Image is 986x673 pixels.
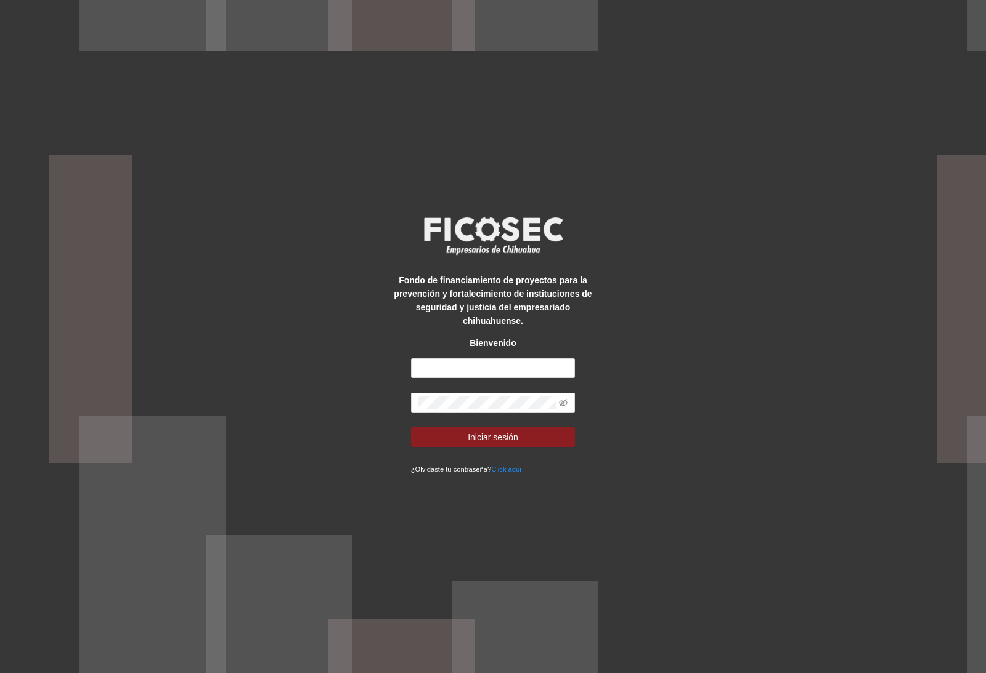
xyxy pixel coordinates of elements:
[411,465,521,473] small: ¿Olvidaste tu contraseña?
[470,338,516,348] strong: Bienvenido
[411,427,576,447] button: Iniciar sesión
[559,398,568,407] span: eye-invisible
[394,275,592,326] strong: Fondo de financiamiento de proyectos para la prevención y fortalecimiento de instituciones de seg...
[416,213,570,259] img: logo
[491,465,521,473] a: Click aqui
[468,430,518,444] span: Iniciar sesión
